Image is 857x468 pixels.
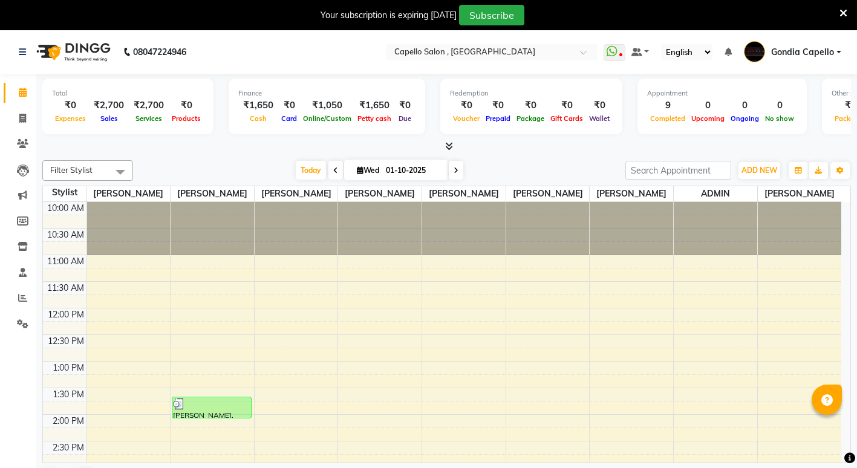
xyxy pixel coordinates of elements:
[647,114,688,123] span: Completed
[238,99,278,112] div: ₹1,650
[45,255,86,268] div: 11:00 AM
[52,114,89,123] span: Expenses
[450,99,483,112] div: ₹0
[513,114,547,123] span: Package
[300,114,354,123] span: Online/Custom
[45,308,86,321] div: 12:00 PM
[394,99,415,112] div: ₹0
[50,388,86,401] div: 1:30 PM
[674,186,757,201] span: ADMIN
[354,166,382,175] span: Wed
[586,114,613,123] span: Wallet
[296,161,326,180] span: Today
[97,114,121,123] span: Sales
[45,282,86,294] div: 11:30 AM
[43,186,86,199] div: Stylist
[771,46,834,59] span: Gondia Capello
[129,99,169,112] div: ₹2,700
[450,88,613,99] div: Redemption
[133,35,186,69] b: 08047224946
[422,186,506,201] span: [PERSON_NAME]
[52,88,204,99] div: Total
[744,41,765,62] img: Gondia Capello
[762,99,797,112] div: 0
[45,335,86,348] div: 12:30 PM
[45,229,86,241] div: 10:30 AM
[50,362,86,374] div: 1:00 PM
[50,415,86,427] div: 2:00 PM
[45,202,86,215] div: 10:00 AM
[459,5,524,25] button: Subscribe
[278,99,300,112] div: ₹0
[354,114,394,123] span: Petty cash
[247,114,270,123] span: Cash
[238,88,415,99] div: Finance
[52,99,89,112] div: ₹0
[171,186,254,201] span: [PERSON_NAME]
[132,114,165,123] span: Services
[741,166,777,175] span: ADD NEW
[338,186,422,201] span: [PERSON_NAME]
[382,161,443,180] input: 2025-10-01
[321,9,457,22] div: Your subscription is expiring [DATE]
[738,162,780,179] button: ADD NEW
[483,114,513,123] span: Prepaid
[806,420,845,456] iframe: chat widget
[547,114,586,123] span: Gift Cards
[87,186,171,201] span: [PERSON_NAME]
[762,114,797,123] span: No show
[278,114,300,123] span: Card
[31,35,114,69] img: logo
[172,397,251,418] div: [PERSON_NAME], TK01, 01:40 PM-02:05 PM, Eyebrows (M),Hair Wash
[647,88,797,99] div: Appointment
[483,99,513,112] div: ₹0
[513,99,547,112] div: ₹0
[450,114,483,123] span: Voucher
[50,165,93,175] span: Filter Stylist
[586,99,613,112] div: ₹0
[625,161,731,180] input: Search Appointment
[590,186,673,201] span: [PERSON_NAME]
[396,114,414,123] span: Due
[728,99,762,112] div: 0
[728,114,762,123] span: Ongoing
[300,99,354,112] div: ₹1,050
[169,99,204,112] div: ₹0
[758,186,841,201] span: [PERSON_NAME]
[688,114,728,123] span: Upcoming
[547,99,586,112] div: ₹0
[506,186,590,201] span: [PERSON_NAME]
[354,99,394,112] div: ₹1,650
[255,186,338,201] span: [PERSON_NAME]
[688,99,728,112] div: 0
[50,441,86,454] div: 2:30 PM
[89,99,129,112] div: ₹2,700
[169,114,204,123] span: Products
[647,99,688,112] div: 9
